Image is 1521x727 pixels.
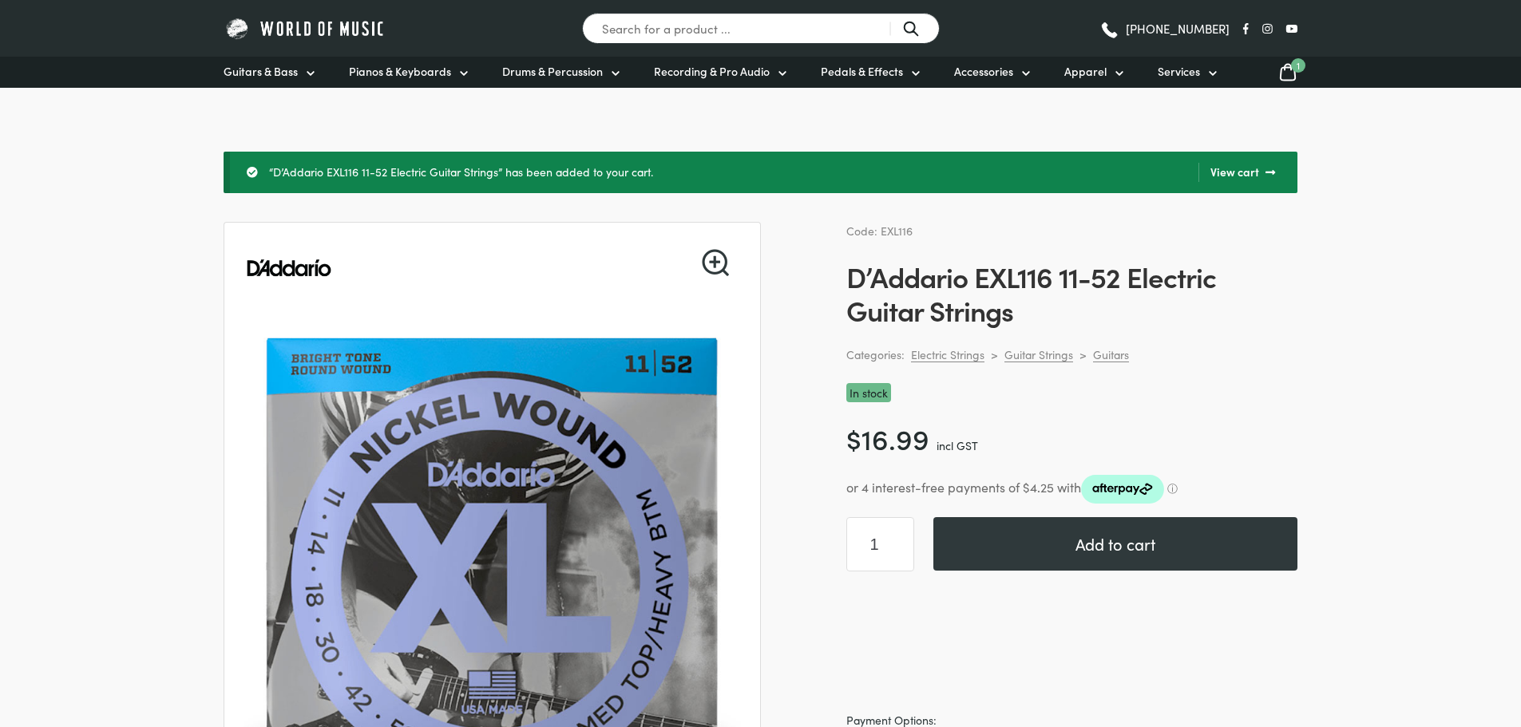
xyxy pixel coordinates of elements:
input: Product quantity [846,517,914,571]
a: View full-screen image gallery [702,249,729,276]
span: Drums & Percussion [502,63,603,80]
a: View cart [1198,163,1275,182]
span: Pianos & Keyboards [349,63,451,80]
input: Search for a product ... [582,13,940,44]
div: > [991,347,998,362]
a: Guitar Strings [1004,347,1073,362]
span: [PHONE_NUMBER] [1126,22,1230,34]
span: Pedals & Effects [821,63,903,80]
img: World of Music [224,16,387,41]
a: [PHONE_NUMBER] [1099,17,1230,41]
span: incl GST [937,437,978,453]
a: Guitars [1093,347,1129,362]
img: D'addario [244,223,335,314]
button: Add to cart [933,517,1297,571]
span: Accessories [954,63,1013,80]
bdi: 16.99 [846,418,929,457]
iframe: Chat with our support team [1289,551,1521,727]
span: Categories: [846,346,905,364]
span: Apparel [1064,63,1107,80]
h1: D’Addario EXL116 11-52 Electric Guitar Strings [846,259,1297,326]
span: 1 [1291,58,1305,73]
p: In stock [846,383,891,403]
span: $ [846,418,862,457]
a: Electric Strings [911,347,984,362]
span: Recording & Pro Audio [654,63,770,80]
div: > [1079,347,1087,362]
div: “D’Addario EXL116 11-52 Electric Guitar Strings” has been added to your cart. [224,152,1297,193]
span: Services [1158,63,1200,80]
iframe: PayPal [846,591,1297,692]
span: Guitars & Bass [224,63,298,80]
span: Code: EXL116 [846,223,913,239]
